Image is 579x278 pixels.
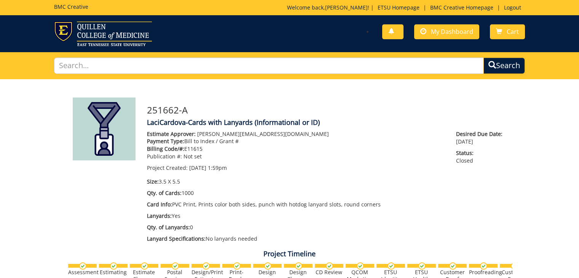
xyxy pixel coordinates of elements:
[418,262,426,270] img: checkmark
[456,130,506,145] p: [DATE]
[147,178,445,185] p: 3.5 X 5.5
[203,262,210,270] img: checkmark
[147,224,445,231] p: 0
[315,269,343,276] div: CD Review
[183,153,202,160] span: Not set
[490,24,525,39] a: Cart
[511,262,518,270] img: checkmark
[431,27,473,36] span: My Dashboard
[147,189,182,197] span: Qty. of Cards:
[147,201,172,208] span: Card Info:
[189,164,227,171] span: [DATE] 1:59pm
[110,262,117,270] img: checkmark
[147,212,445,220] p: Yes
[233,262,241,270] img: checkmark
[147,145,184,152] span: Billing Code/#:
[374,4,423,11] a: ETSU Homepage
[326,262,333,270] img: checkmark
[264,262,271,270] img: checkmark
[388,262,395,270] img: checkmark
[79,262,86,270] img: checkmark
[147,153,182,160] span: Publication #:
[483,58,525,74] button: Search
[469,269,498,276] div: Proofreading
[147,212,172,219] span: Lanyards:
[147,164,188,171] span: Project Created:
[147,137,445,145] p: Bill to Index / Grant #
[147,201,445,208] p: PVC Print, Prints color both sides, punch with hotdog lanyard slots, round corners
[73,97,136,160] img: Product featured image
[287,4,525,11] p: Welcome back, ! | | |
[449,262,456,270] img: checkmark
[147,130,445,138] p: [PERSON_NAME][EMAIL_ADDRESS][DOMAIN_NAME]
[456,149,506,157] span: Status:
[147,178,159,185] span: Size:
[54,4,88,10] h5: BMC Creative
[99,269,128,276] div: Estimating
[456,149,506,165] p: Closed
[500,4,525,11] a: Logout
[456,130,506,138] span: Desired Due Date:
[147,224,190,231] span: Qty. of Lanyards:
[147,130,196,137] span: Estimate Approver:
[141,262,148,270] img: checkmark
[414,24,479,39] a: My Dashboard
[507,27,519,36] span: Cart
[147,235,206,242] span: Lanyard Specifications:
[480,262,487,270] img: checkmark
[253,269,282,276] div: Design
[357,262,364,270] img: checkmark
[295,262,302,270] img: checkmark
[147,145,445,153] p: E11615
[426,4,497,11] a: BMC Creative Homepage
[67,250,512,258] h4: Project Timeline
[147,119,507,126] h4: LaciCardova-Cards with Lanyards (Informational or ID)
[147,235,445,243] p: No lanyards needed
[54,58,484,74] input: Search...
[325,4,368,11] a: [PERSON_NAME]
[172,262,179,270] img: checkmark
[147,189,445,197] p: 1000
[147,105,507,115] h3: 251662-A
[68,269,97,276] div: Assessment
[54,21,152,46] img: ETSU logo
[147,137,184,145] span: Payment Type:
